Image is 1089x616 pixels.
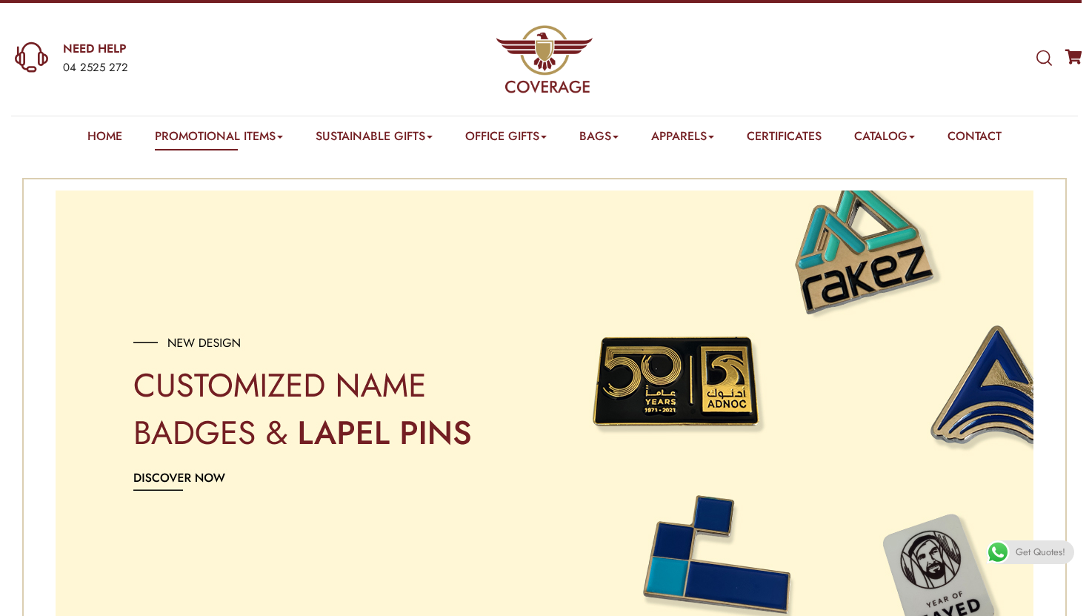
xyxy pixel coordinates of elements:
[316,127,433,150] a: Sustainable Gifts
[155,127,283,150] a: Promotional Items
[63,41,356,57] a: NEED HELP
[854,127,915,150] a: Catalog
[747,127,822,150] a: Certificates
[87,127,122,150] a: Home
[579,127,619,150] a: Bags
[63,59,356,78] div: 04 2525 272
[948,127,1002,150] a: Contact
[651,127,714,150] a: Apparels
[1016,540,1065,564] span: Get Quotes!
[465,127,547,150] a: Office Gifts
